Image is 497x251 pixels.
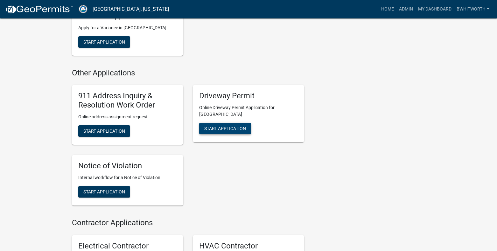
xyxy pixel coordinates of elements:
[204,126,246,131] span: Start Application
[83,39,125,44] span: Start Application
[72,68,304,211] wm-workflow-list-section: Other Applications
[199,91,298,101] h5: Driveway Permit
[199,104,298,118] p: Online Driveway Permit Application for [GEOGRAPHIC_DATA]
[454,3,492,15] a: BWhitworth
[78,36,130,48] button: Start Application
[78,24,177,31] p: Apply for a Variance in [GEOGRAPHIC_DATA]
[78,91,177,110] h5: 911 Address Inquiry & Resolution Work Order
[78,161,177,171] h5: Notice of Violation
[199,241,298,251] h5: HVAC Contractor
[78,5,87,13] img: Gilmer County, Georgia
[199,123,251,134] button: Start Application
[78,125,130,137] button: Start Application
[72,68,304,78] h4: Other Applications
[78,114,177,120] p: Online address assignment request
[379,3,396,15] a: Home
[93,4,169,15] a: [GEOGRAPHIC_DATA], [US_STATE]
[83,129,125,134] span: Start Application
[78,241,177,251] h5: Electrical Contractor
[396,3,416,15] a: Admin
[78,186,130,198] button: Start Application
[72,218,304,227] h4: Contractor Applications
[83,189,125,194] span: Start Application
[416,3,454,15] a: My Dashboard
[78,174,177,181] p: Internal workflow for a Notice of Violation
